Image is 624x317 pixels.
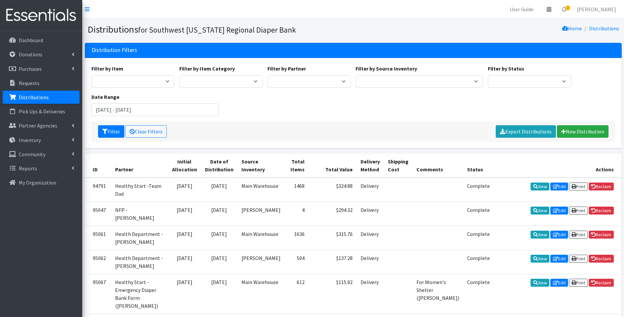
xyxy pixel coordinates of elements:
td: [DATE] [168,202,201,226]
a: Print [569,255,588,263]
td: [DATE] [201,226,237,250]
a: My Organization [3,176,80,189]
td: [PERSON_NAME] [237,250,285,274]
th: Comments [412,154,463,178]
p: Inventory [19,137,41,143]
a: Reclaim [589,231,614,239]
td: Health Department - [PERSON_NAME] [111,250,168,274]
td: Healthy Start - Emergency Diaper Bank Form ([PERSON_NAME]) [111,274,168,314]
td: 95047 [85,202,111,226]
a: Edit [550,255,568,263]
a: Reclaim [589,279,614,287]
td: 95062 [85,250,111,274]
td: 95061 [85,226,111,250]
p: Distributions [19,94,49,101]
td: Complete [463,178,494,202]
th: ID [85,154,111,178]
a: Donations [3,48,80,61]
label: Filter by Status [488,65,524,72]
td: [DATE] [201,274,237,314]
td: [DATE] [201,250,237,274]
label: Filter by Partner [267,65,306,72]
a: Print [569,183,588,190]
p: Donations [19,51,42,58]
a: Edit [550,183,568,190]
a: View [531,207,549,215]
td: $324.88 [309,178,357,202]
th: Date of Distribution [201,154,237,178]
td: [DATE] [168,178,201,202]
td: [PERSON_NAME] [237,202,285,226]
td: Delivery [357,250,384,274]
td: Delivery [357,226,384,250]
td: Main Warehouse [237,178,285,202]
label: Filter by Item [91,65,123,72]
th: Total Items [285,154,309,178]
td: [DATE] [168,226,201,250]
td: 612 [285,274,309,314]
p: Reports [19,165,37,172]
td: $294.32 [309,202,357,226]
small: for Southwest [US_STATE] Regional Diaper Bank [138,25,296,35]
label: Filter by Item Category [179,65,235,72]
td: $315.76 [309,226,357,250]
span: 2 [566,6,570,10]
p: Community [19,151,45,158]
a: View [531,255,549,263]
td: [DATE] [168,274,201,314]
td: 95067 [85,274,111,314]
td: 504 [285,250,309,274]
th: Total Value [309,154,357,178]
a: Export Distributions [496,125,556,138]
a: Reclaim [589,255,614,263]
td: For Women's Shelter ([PERSON_NAME]) [412,274,463,314]
a: Dashboard [3,34,80,47]
p: Partner Agencies [19,122,57,129]
td: $137.28 [309,250,357,274]
a: New Distribution [557,125,609,138]
a: Reclaim [589,207,614,215]
a: Edit [550,231,568,239]
p: Dashboard [19,37,43,43]
td: Healthy Start -Team Dad [111,178,168,202]
a: Pick Ups & Deliveries [3,105,80,118]
a: 2 [557,3,572,16]
p: My Organization [19,179,56,186]
a: View [531,279,549,287]
a: Reports [3,162,80,175]
a: Inventory [3,133,80,147]
a: Print [569,279,588,287]
td: Main Warehouse [237,226,285,250]
img: HumanEssentials [3,4,80,26]
button: Filter [98,125,124,138]
td: 4 [285,202,309,226]
a: User Guide [505,3,539,16]
p: Pick Ups & Deliveries [19,108,65,115]
td: [DATE] [201,178,237,202]
label: Date Range [91,93,119,101]
a: Edit [550,279,568,287]
th: Shipping Cost [384,154,412,178]
a: Purchases [3,62,80,75]
th: Source Inventory [237,154,285,178]
a: View [531,183,549,190]
th: Initial Allocation [168,154,201,178]
td: [DATE] [168,250,201,274]
td: Delivery [357,178,384,202]
h1: Distributions [87,24,351,35]
td: Delivery [357,274,384,314]
td: NFP - [PERSON_NAME] [111,202,168,226]
th: Partner [111,154,168,178]
p: Requests [19,80,39,86]
td: 1636 [285,226,309,250]
a: Edit [550,207,568,215]
td: Complete [463,226,494,250]
th: Actions [494,154,622,178]
a: Requests [3,76,80,90]
h3: Distribution Filters [91,47,137,54]
td: Complete [463,250,494,274]
td: Complete [463,274,494,314]
td: Health Department - [PERSON_NAME] [111,226,168,250]
a: Distributions [589,25,619,32]
td: Main Warehouse [237,274,285,314]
